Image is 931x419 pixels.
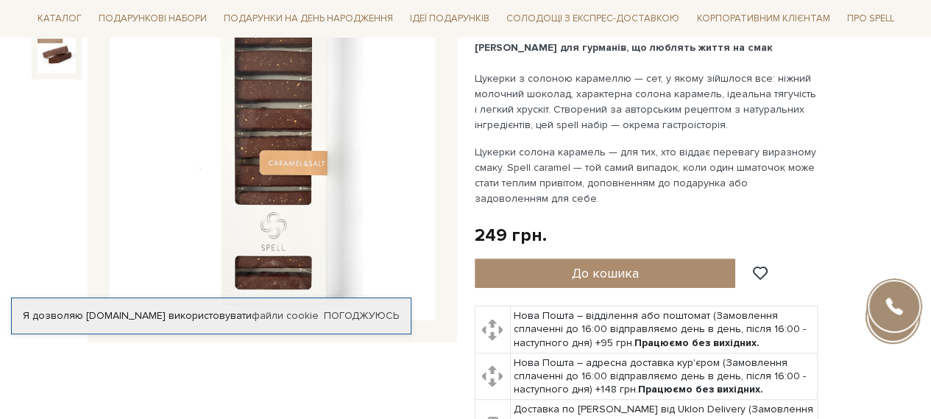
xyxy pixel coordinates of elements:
b: Працюємо без вихідних. [634,337,760,349]
span: Каталог [32,7,88,30]
span: Подарунки на День народження [218,7,399,30]
button: До кошика [475,258,736,288]
td: Нова Пошта – відділення або поштомат (Замовлення сплаченні до 16:00 відправляємо день в день, піс... [510,306,817,353]
a: Корпоративним клієнтам [690,6,835,31]
a: Погоджуюсь [324,309,399,323]
span: До кошика [571,265,638,281]
span: Ідеї подарунків [404,7,495,30]
b: Працюємо без вихідних. [638,383,763,395]
a: Солодощі з експрес-доставкою [500,6,685,31]
span: Цукерки солона карамель — для тих, хто віддає перевагу виразному смаку. Spell caramel — той самий... [475,146,819,205]
span: Подарункові набори [93,7,213,30]
div: Я дозволяю [DOMAIN_NAME] використовувати [12,309,411,323]
span: Цукерки з солоною карамеллю — сет, у якому зійшлося все: ніжний молочний шоколад, характерна соло... [475,72,819,131]
span: [PERSON_NAME] для гурманів, що люблять життя на смак [475,41,773,54]
img: Набір цукерок з солоною карамеллю [38,35,76,74]
a: файли cookie [252,309,319,322]
div: 249 грн. [475,224,547,247]
td: Нова Пошта – адресна доставка кур'єром (Замовлення сплаченні до 16:00 відправляємо день в день, п... [510,353,817,400]
span: Про Spell [840,7,899,30]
